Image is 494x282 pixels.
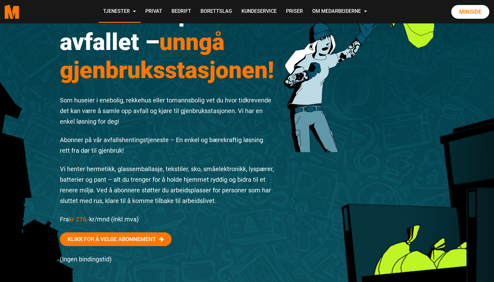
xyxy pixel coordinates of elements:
p: Fra kr/mnd (inkl mva) [60,214,274,225]
a: Privat [141,1,167,23]
a: Priser [281,1,308,23]
a: Kundeservice [237,1,281,23]
p: Som huseier i enebolig, rekkehus eller tomannsbolig vet du hvor tidkrevende det kan være å samle ... [60,95,274,127]
p: (Ingen bindingstid) [60,254,274,265]
span: unngå gjenbruksstasjonen! [60,28,274,84]
a: Minside [451,5,489,19]
a: Bedrift [167,1,196,23]
a: Klikk for å velge abonnement [60,232,172,246]
p: Abonner på vår avfallshentingstjeneste – En enkel og bærekraftig løsning rett fra dør til gjenbruk! [60,135,274,156]
a: Om Medarbeiderne [308,1,372,23]
p: Vi henter hermetikk, glassemballasje, tekstiler, sko, småelektronikk, lyspærer, batterier og pant... [60,164,274,206]
a: Tjenester [99,1,141,23]
span: kr 275,- [69,215,89,223]
a: Borettslag [196,1,237,23]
